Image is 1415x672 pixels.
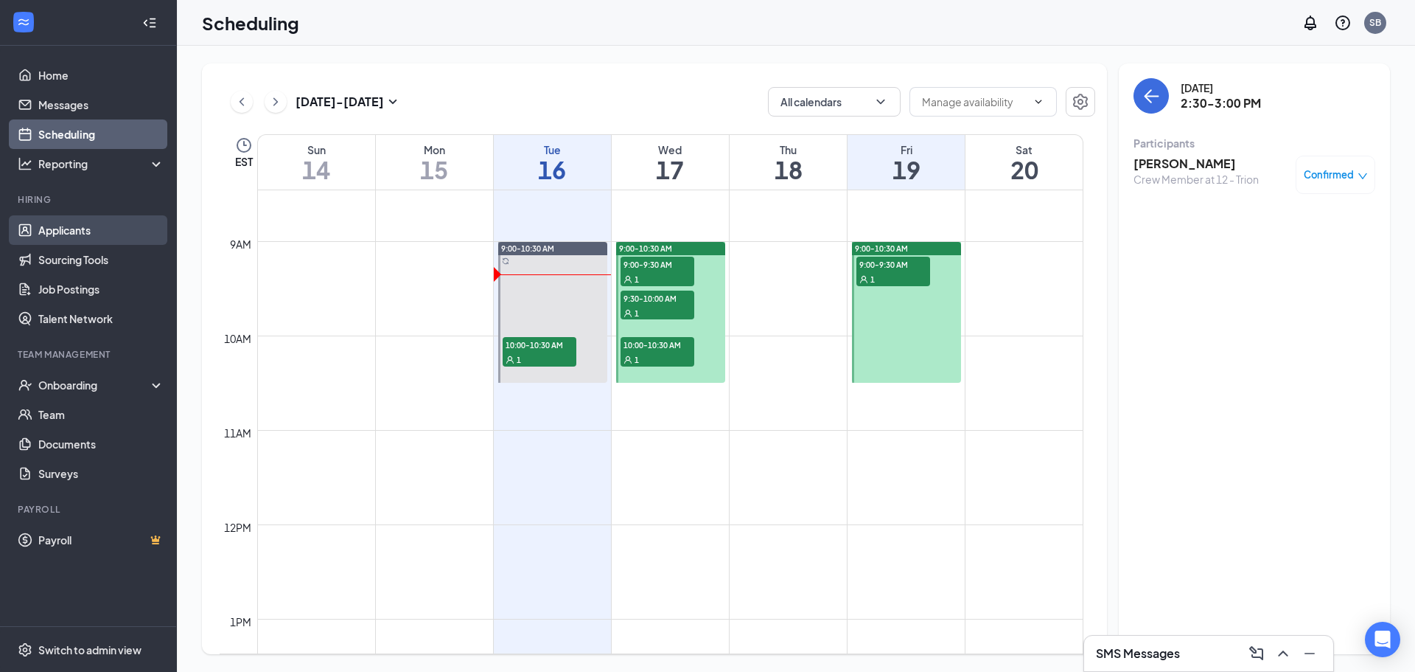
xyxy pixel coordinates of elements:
[221,330,254,347] div: 10am
[221,425,254,441] div: 11am
[18,156,32,171] svg: Analysis
[873,94,888,109] svg: ChevronDown
[221,519,254,536] div: 12pm
[501,243,554,254] span: 9:00-10:30 AM
[38,119,164,149] a: Scheduling
[1302,14,1319,32] svg: Notifications
[1142,87,1160,105] svg: ArrowLeft
[1365,622,1400,657] div: Open Intercom Messenger
[623,309,632,318] svg: User
[384,93,402,111] svg: SmallChevronDown
[235,154,253,169] span: EST
[612,135,729,190] a: September 17, 2025
[870,274,875,285] span: 1
[848,157,965,182] h1: 19
[621,257,694,271] span: 9:00-9:30 AM
[494,142,611,157] div: Tue
[376,135,493,190] a: September 15, 2025
[848,142,965,157] div: Fri
[227,614,254,630] div: 1pm
[494,135,611,190] a: September 16, 2025
[38,378,152,392] div: Onboarding
[258,135,375,190] a: September 14, 2025
[965,157,1083,182] h1: 20
[1133,136,1375,150] div: Participants
[1072,93,1089,111] svg: Settings
[1096,645,1180,662] h3: SMS Messages
[38,642,141,657] div: Switch to admin view
[1271,642,1295,665] button: ChevronUp
[635,308,639,319] span: 1
[730,135,847,190] a: September 18, 2025
[234,93,249,111] svg: ChevronLeft
[1133,172,1259,187] div: Crew Member at 12 - Trion
[38,245,164,274] a: Sourcing Tools
[623,275,632,284] svg: User
[1358,171,1368,181] span: down
[38,459,164,488] a: Surveys
[502,257,509,265] svg: Sync
[855,243,908,254] span: 9:00-10:30 AM
[1181,95,1261,111] h3: 2:30-3:00 PM
[142,15,157,30] svg: Collapse
[1301,645,1318,662] svg: Minimize
[38,60,164,90] a: Home
[1245,642,1268,665] button: ComposeMessage
[18,503,161,516] div: Payroll
[1133,78,1169,114] button: back-button
[859,275,868,284] svg: User
[18,642,32,657] svg: Settings
[1181,80,1261,95] div: [DATE]
[619,243,672,254] span: 9:00-10:30 AM
[730,157,847,182] h1: 18
[621,337,694,352] span: 10:00-10:30 AM
[18,348,161,361] div: Team Management
[265,91,287,113] button: ChevronRight
[965,135,1083,190] a: September 20, 2025
[376,157,493,182] h1: 15
[623,356,632,364] svg: User
[38,429,164,459] a: Documents
[635,355,639,365] span: 1
[376,142,493,157] div: Mon
[922,94,1027,110] input: Manage availability
[1274,645,1292,662] svg: ChevronUp
[621,291,694,305] span: 9:30-10:00 AM
[38,274,164,304] a: Job Postings
[18,378,32,392] svg: UserCheck
[1066,87,1095,117] button: Settings
[268,93,283,111] svg: ChevronRight
[16,15,31,30] svg: WorkstreamLogo
[730,142,847,157] div: Thu
[635,274,639,285] span: 1
[1298,642,1321,665] button: Minimize
[1133,156,1259,172] h3: [PERSON_NAME]
[202,10,299,35] h1: Scheduling
[503,337,576,352] span: 10:00-10:30 AM
[965,142,1083,157] div: Sat
[18,193,161,206] div: Hiring
[258,142,375,157] div: Sun
[231,91,253,113] button: ChevronLeft
[227,236,254,252] div: 9am
[612,157,729,182] h1: 17
[848,135,965,190] a: September 19, 2025
[235,136,253,154] svg: Clock
[38,90,164,119] a: Messages
[1304,167,1354,182] span: Confirmed
[612,142,729,157] div: Wed
[1334,14,1352,32] svg: QuestionInfo
[296,94,384,110] h3: [DATE] - [DATE]
[38,525,164,555] a: PayrollCrown
[1033,96,1044,108] svg: ChevronDown
[506,356,514,364] svg: User
[258,157,375,182] h1: 14
[38,215,164,245] a: Applicants
[38,156,165,171] div: Reporting
[856,257,930,271] span: 9:00-9:30 AM
[1248,645,1265,662] svg: ComposeMessage
[517,355,521,365] span: 1
[1369,16,1381,29] div: SB
[768,87,901,117] button: All calendarsChevronDown
[38,304,164,333] a: Talent Network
